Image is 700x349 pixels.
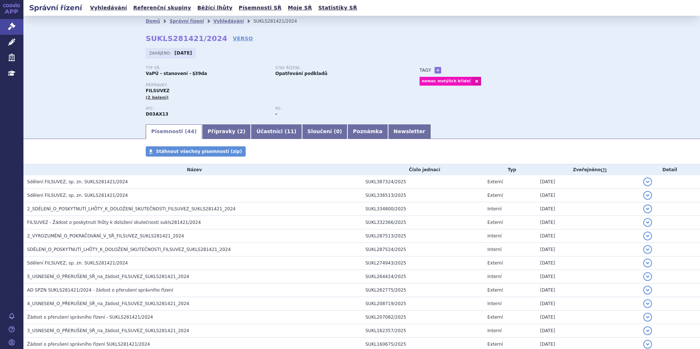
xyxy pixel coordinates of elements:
span: 11 [287,128,294,134]
span: Interní [487,233,502,239]
button: detail [643,340,652,349]
span: 2_VYROZUMĚNÍ_O_POKRAČOVÁNÍ_V_SŘ_FILSUVEZ_SUKLS281421_2024 [27,233,184,239]
button: detail [643,286,652,294]
td: [DATE] [536,189,639,202]
p: Stav řízení: [275,66,398,70]
button: detail [643,204,652,213]
th: Název [23,164,362,175]
span: 0 [336,128,340,134]
strong: SUKLS281421/2024 [146,34,227,43]
button: detail [643,272,652,281]
a: Přípravky (2) [202,124,251,139]
h2: Správní řízení [23,3,88,13]
td: SUKL336513/2025 [362,189,484,202]
a: + [435,67,441,74]
strong: [DATE] [175,50,192,56]
td: [DATE] [536,216,639,229]
a: Sloučení (0) [302,124,347,139]
span: Interní [487,247,502,252]
a: Běžící lhůty [195,3,235,13]
td: [DATE] [536,202,639,216]
td: SUKL387324/2025 [362,175,484,189]
td: [DATE] [536,311,639,324]
span: Interní [487,206,502,211]
a: Písemnosti (44) [146,124,202,139]
td: [DATE] [536,324,639,338]
td: SUKL208719/2025 [362,297,484,311]
td: [DATE] [536,175,639,189]
span: Sdělení FILSUVEZ, sp. zn. SUKLS281421/2024 [27,179,128,184]
button: detail [643,313,652,322]
p: RS: [275,106,398,111]
strong: VaPÚ - stanovení - §39da [146,71,207,76]
span: Žádost o přerušení správního řízení SUKLS281421/2024 [27,342,150,347]
a: Moje SŘ [286,3,314,13]
span: Stáhnout všechny písemnosti (zip) [156,149,242,154]
button: detail [643,177,652,186]
span: (2 balení) [146,95,169,100]
strong: Opatřování podkladů [275,71,327,76]
td: [DATE] [536,297,639,311]
button: detail [643,191,652,200]
button: detail [643,259,652,267]
td: [DATE] [536,256,639,270]
th: Typ [484,164,536,175]
p: ATC: [146,106,268,111]
span: 5_USNESENÍ_O_PŘERUŠENÍ_SŘ_na_žádost_FILSUVEZ_SUKLS281421_2024 [27,274,189,279]
a: Statistiky SŘ [316,3,359,13]
td: [DATE] [536,243,639,256]
h3: Tagy [420,66,431,75]
span: Externí [487,260,503,266]
button: detail [643,299,652,308]
td: [DATE] [536,284,639,297]
td: SUKL162357/2025 [362,324,484,338]
a: Účastníci (11) [251,124,302,139]
span: FILSUVEZ [146,88,170,93]
span: Externí [487,315,503,320]
a: Domů [146,19,160,24]
button: detail [643,326,652,335]
td: SUKL287524/2025 [362,243,484,256]
a: VERSO [233,35,253,42]
a: Newsletter [388,124,431,139]
a: Vyhledávání [213,19,244,24]
span: SDĚLENÍ_O_POSKYTNUTÍ_LHŮTY_K_DOLOŽENÍ_SKUTEČNOSTI_FILSUVEZ_SUKLS281421_2024 [27,247,231,252]
span: AD SPZN SUKLS281421/2024 - žádost o přerušení správního řízení [27,288,173,293]
abbr: (?) [601,168,607,173]
span: Žádost o přerušení správního řízení - SUKLS281421/2024 [27,315,153,320]
td: SUKL207082/2025 [362,311,484,324]
td: SUKL264424/2025 [362,270,484,284]
span: Externí [487,220,503,225]
td: [DATE] [536,270,639,284]
p: Přípravky: [146,83,405,87]
td: SUKL262775/2025 [362,284,484,297]
span: Externí [487,179,503,184]
span: Externí [487,288,503,293]
strong: - [275,112,277,117]
span: FILSUVEZ - Žádost o poskytnutí lhůty k doložení skutečnosti sukls281421/2024 [27,220,201,225]
a: Poznámka [347,124,388,139]
button: detail [643,245,652,254]
th: Detail [640,164,700,175]
span: Sdělení FILSUVEZ, sp. zn. SUKLS281421/2024 [27,193,128,198]
a: nemoc motýlích křídel [420,77,472,86]
td: [DATE] [536,229,639,243]
span: Zahájeno: [149,50,172,56]
span: Interní [487,301,502,306]
button: detail [643,218,652,227]
strong: BŘEZOVÁ KŮRA [146,112,168,117]
a: Stáhnout všechny písemnosti (zip) [146,146,246,157]
a: Písemnosti SŘ [237,3,284,13]
th: Číslo jednací [362,164,484,175]
span: 2_SDĚLENÍ_O_POSKYTNUTÍ_LHŮTY_K_DOLOŽENÍ_SKUTEČNOSTI_FILSUVEZ_SUKLS281421_2024 [27,206,236,211]
td: SUKL332366/2025 [362,216,484,229]
span: Sdělení FILSUVEZ, sp. zn. SUKLS281421/2024 [27,260,128,266]
td: SUKL274943/2025 [362,256,484,270]
span: 4_USNESENÍ_O_PŘERUŠENÍ_SŘ_na_žádost_FILSUVEZ_SUKLS281421_2024 [27,301,189,306]
a: Správní řízení [170,19,204,24]
span: 3_USNESENÍ_O_PŘERUŠENÍ_SŘ_na_žádost_FILSUVEZ_SUKLS281421_2024 [27,328,189,333]
td: SUKL334800/2025 [362,202,484,216]
li: SUKLS281421/2024 [253,16,306,27]
th: Zveřejněno [536,164,639,175]
span: 44 [187,128,194,134]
